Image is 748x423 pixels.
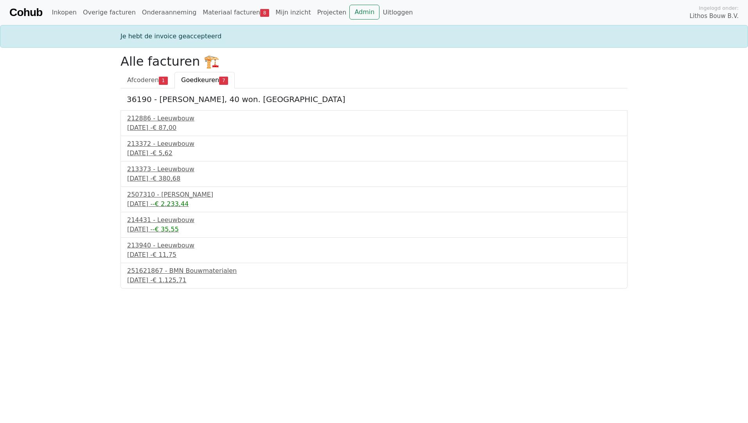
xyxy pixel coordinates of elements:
[153,226,179,233] span: -€ 35,55
[127,95,621,104] h5: 36190 - [PERSON_NAME], 40 won. [GEOGRAPHIC_DATA]
[127,165,621,174] div: 213373 - Leeuwbouw
[9,3,42,22] a: Cohub
[159,77,168,84] span: 1
[127,276,621,285] div: [DATE] -
[153,276,187,284] span: € 1.125,71
[153,200,189,208] span: -€ 2.233,44
[314,5,350,20] a: Projecten
[49,5,79,20] a: Inkopen
[127,215,621,234] a: 214431 - Leeuwbouw[DATE] --€ 35,55
[127,250,621,260] div: [DATE] -
[127,215,621,225] div: 214431 - Leeuwbouw
[349,5,379,20] a: Admin
[127,149,621,158] div: [DATE] -
[116,32,632,41] div: Je hebt de invoice geaccepteerd
[200,5,272,20] a: Materiaal facturen8
[120,72,174,88] a: Afcoderen1
[272,5,314,20] a: Mijn inzicht
[127,266,621,285] a: 251621867 - BMN Bouwmaterialen[DATE] -€ 1.125,71
[127,139,621,149] div: 213372 - Leeuwbouw
[127,266,621,276] div: 251621867 - BMN Bouwmaterialen
[153,175,180,182] span: € 380,68
[127,174,621,183] div: [DATE] -
[127,123,621,133] div: [DATE] -
[80,5,139,20] a: Overige facturen
[127,225,621,234] div: [DATE] -
[153,124,176,131] span: € 87,00
[127,76,159,84] span: Afcoderen
[127,199,621,209] div: [DATE] -
[139,5,200,20] a: Onderaanneming
[120,54,628,69] h2: Alle facturen 🏗️
[127,114,621,133] a: 212886 - Leeuwbouw[DATE] -€ 87,00
[699,4,739,12] span: Ingelogd onder:
[153,149,173,157] span: € 5,62
[153,251,176,258] span: € 11,75
[127,139,621,158] a: 213372 - Leeuwbouw[DATE] -€ 5,62
[127,190,621,199] div: 2507310 - [PERSON_NAME]
[127,165,621,183] a: 213373 - Leeuwbouw[DATE] -€ 380,68
[219,77,228,84] span: 7
[181,76,219,84] span: Goedkeuren
[174,72,235,88] a: Goedkeuren7
[127,190,621,209] a: 2507310 - [PERSON_NAME][DATE] --€ 2.233,44
[690,12,739,21] span: Lithos Bouw B.V.
[127,241,621,260] a: 213940 - Leeuwbouw[DATE] -€ 11,75
[127,114,621,123] div: 212886 - Leeuwbouw
[127,241,621,250] div: 213940 - Leeuwbouw
[379,5,416,20] a: Uitloggen
[260,9,269,17] span: 8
